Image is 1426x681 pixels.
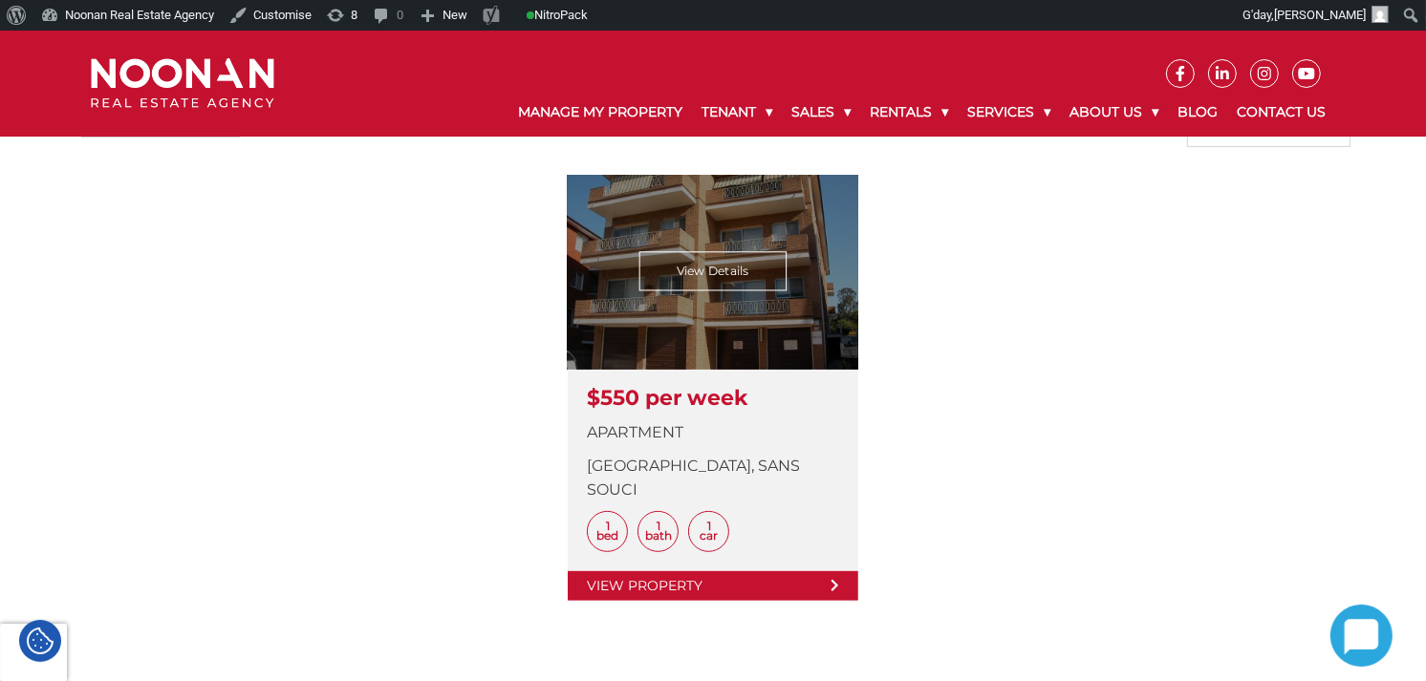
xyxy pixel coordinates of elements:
a: Contact Us [1227,88,1335,137]
a: Services [958,88,1060,137]
img: Noonan Real Estate Agency [91,58,274,109]
span: [PERSON_NAME] [1274,8,1366,22]
a: Rentals [860,88,958,137]
a: Sales [782,88,860,137]
a: Blog [1168,88,1227,137]
div: Cookie Settings [19,620,61,662]
a: About Us [1060,88,1168,137]
a: Tenant [692,88,782,137]
a: Manage My Property [508,88,692,137]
